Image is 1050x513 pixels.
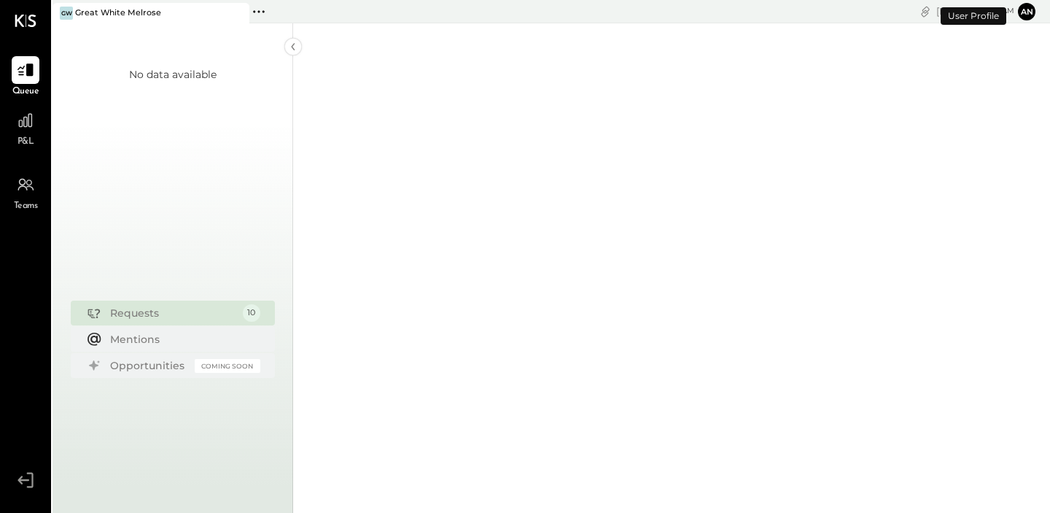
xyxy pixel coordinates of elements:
[918,4,933,19] div: copy link
[14,200,38,213] span: Teams
[129,67,217,82] div: No data available
[12,85,39,99] span: Queue
[1018,3,1035,20] button: an
[195,359,260,373] div: Coming Soon
[1,56,50,99] a: Queue
[1002,6,1014,16] span: am
[17,136,34,149] span: P&L
[243,304,260,322] div: 10
[110,358,187,373] div: Opportunities
[110,306,236,320] div: Requests
[941,7,1006,25] div: User Profile
[971,4,1000,18] span: 9 : 58
[1,107,50,149] a: P&L
[60,7,73,20] div: GW
[936,4,1014,18] div: [DATE]
[1,171,50,213] a: Teams
[110,332,253,347] div: Mentions
[75,7,161,19] div: Great White Melrose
